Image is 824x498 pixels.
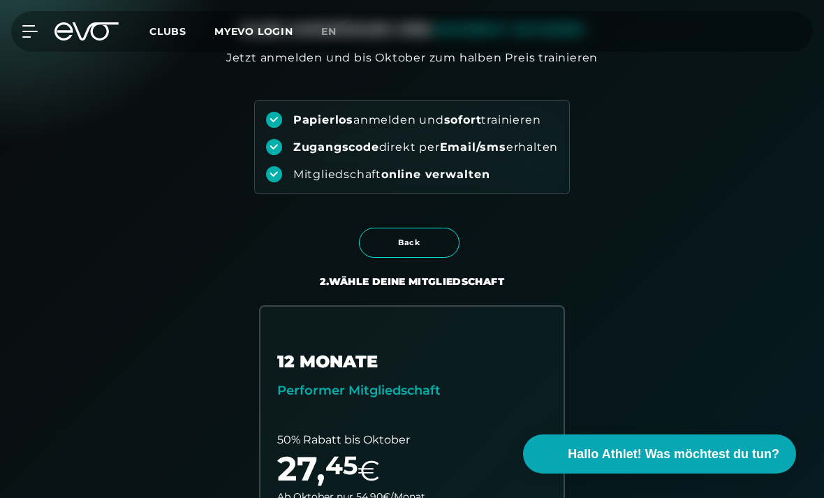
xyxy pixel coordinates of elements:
strong: sofort [444,113,482,126]
div: anmelden und trainieren [293,112,541,128]
span: Hallo Athlet! Was möchtest du tun? [568,445,779,464]
a: MYEVO LOGIN [214,25,293,38]
strong: Email/sms [440,140,506,154]
span: Clubs [149,25,186,38]
button: Hallo Athlet! Was möchtest du tun? [523,434,796,474]
a: Clubs [149,24,214,38]
strong: online verwalten [381,168,490,181]
strong: Zugangscode [293,140,379,154]
span: en [321,25,337,38]
span: Back [372,237,446,249]
a: Back [359,228,465,242]
a: en [321,24,353,40]
div: Mitgliedschaft [293,167,490,182]
div: direkt per erhalten [293,140,558,155]
strong: Papierlos [293,113,353,126]
div: 2. Wähle deine Mitgliedschaft [320,274,504,288]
